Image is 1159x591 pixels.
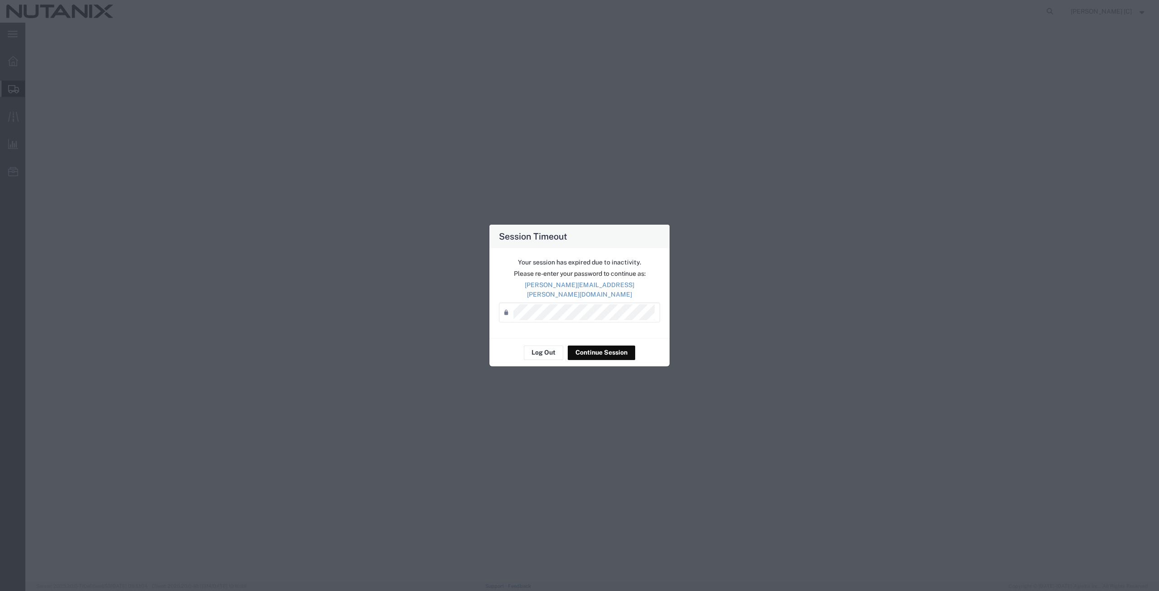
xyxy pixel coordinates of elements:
[499,230,567,243] h4: Session Timeout
[524,346,563,360] button: Log Out
[499,269,660,279] p: Please re-enter your password to continue as:
[499,258,660,267] p: Your session has expired due to inactivity.
[499,280,660,299] p: [PERSON_NAME][EMAIL_ADDRESS][PERSON_NAME][DOMAIN_NAME]
[568,346,635,360] button: Continue Session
